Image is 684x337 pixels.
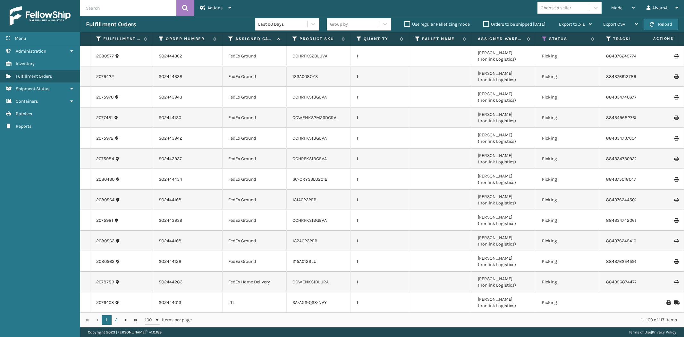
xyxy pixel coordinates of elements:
a: 2077481 [96,115,113,121]
div: Last 90 Days [258,21,308,28]
span: items per page [145,315,192,325]
a: 2080430 [96,176,114,183]
td: 1 [351,272,409,292]
td: FedEx Home Delivery [223,272,287,292]
button: Reload [644,19,678,30]
a: 2 [112,315,121,325]
td: FedEx Ground [223,87,287,108]
td: SO2444434 [153,169,223,190]
a: 884376913789 [606,74,636,79]
td: SO2443937 [153,149,223,169]
td: Picking [536,272,600,292]
td: SO2444283 [153,272,223,292]
td: 1 [351,149,409,169]
td: FedEx Ground [223,149,287,169]
td: SO2444128 [153,251,223,272]
label: Assigned Warehouse [478,36,524,42]
td: Picking [536,128,600,149]
td: SO2444130 [153,108,223,128]
td: FedEx Ground [223,210,287,231]
a: CCHRFKS1BGEVA [292,94,327,100]
a: 2080564 [96,197,114,203]
a: 884334737604 [606,135,637,141]
a: 884356874477 [606,279,637,285]
a: Go to the last page [131,315,140,325]
a: 884376245774 [606,53,637,59]
td: Picking [536,46,600,66]
span: Administration [16,48,46,54]
a: Go to the next page [121,315,131,325]
span: Mode [611,5,622,11]
a: 2080563 [96,238,114,244]
a: CCHRFKS1BGEVA [292,135,327,141]
td: SO2444362 [153,46,223,66]
i: Print Label [674,74,678,79]
label: Orders to be shipped [DATE] [483,22,545,27]
td: SO2443942 [153,128,223,149]
a: 884376245410 [606,238,636,244]
i: Print Label [674,280,678,284]
label: Use regular Palletizing mode [404,22,470,27]
td: FedEx Ground [223,46,287,66]
i: Print Label [674,239,678,243]
td: Picking [536,169,600,190]
span: Export CSV [603,22,625,27]
label: Status [549,36,588,42]
td: LTL [223,292,287,313]
td: FedEx Ground [223,231,287,251]
span: Actions [207,5,223,11]
td: SO2444168 [153,190,223,210]
td: FedEx Ground [223,251,287,272]
i: Mark as Shipped [674,300,678,305]
span: Shipment Status [16,86,49,91]
a: Privacy Policy [652,330,676,334]
i: Print Label [674,259,678,264]
i: Print Label [674,116,678,120]
a: 2080577 [96,53,114,59]
a: 2075970 [96,94,114,100]
td: SO2444168 [153,231,223,251]
a: 2075984 [96,156,114,162]
a: CCHRFKS1BGEVA [292,156,327,161]
div: 1 - 100 of 117 items [201,317,677,323]
td: [PERSON_NAME] (Ironlink Logistics) [472,210,536,231]
a: 884376244506 [606,197,637,203]
a: 884334730920 [606,156,637,161]
td: FedEx Ground [223,190,287,210]
a: Terms of Use [629,330,651,334]
td: 1 [351,169,409,190]
td: Picking [536,190,600,210]
label: Product SKU [300,36,338,42]
label: Assigned Carrier Service [235,36,274,42]
td: [PERSON_NAME] (Ironlink Logistics) [472,231,536,251]
p: Copyright 2023 [PERSON_NAME]™ v 1.0.189 [88,327,162,337]
td: [PERSON_NAME] (Ironlink Logistics) [472,190,536,210]
td: 1 [351,128,409,149]
a: 215A012BLU [292,259,317,264]
div: Group by [330,21,348,28]
a: SA-AGS-QS3-NVY [292,300,327,305]
td: [PERSON_NAME] (Ironlink Logistics) [472,108,536,128]
td: FedEx Ground [223,108,287,128]
td: [PERSON_NAME] (Ironlink Logistics) [472,272,536,292]
label: Order Number [166,36,210,42]
td: 1 [351,292,409,313]
td: Picking [536,66,600,87]
label: Tracking Number [613,36,652,42]
a: 884334740677 [606,94,637,100]
td: 1 [351,190,409,210]
label: Pallet Name [422,36,460,42]
td: 1 [351,66,409,87]
label: Quantity [364,36,397,42]
h3: Fulfillment Orders [86,21,136,28]
a: CCHRFKS2BLUVA [292,53,327,59]
td: [PERSON_NAME] (Ironlink Logistics) [472,149,536,169]
td: [PERSON_NAME] (Ironlink Logistics) [472,292,536,313]
td: SO2444013 [153,292,223,313]
i: Print Label [674,95,678,99]
td: FedEx Ground [223,128,287,149]
a: 884349682765 [606,115,638,120]
a: CCWENKS2M26DGRA [292,115,336,120]
td: [PERSON_NAME] (Ironlink Logistics) [472,128,536,149]
i: Print Label [674,177,678,182]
